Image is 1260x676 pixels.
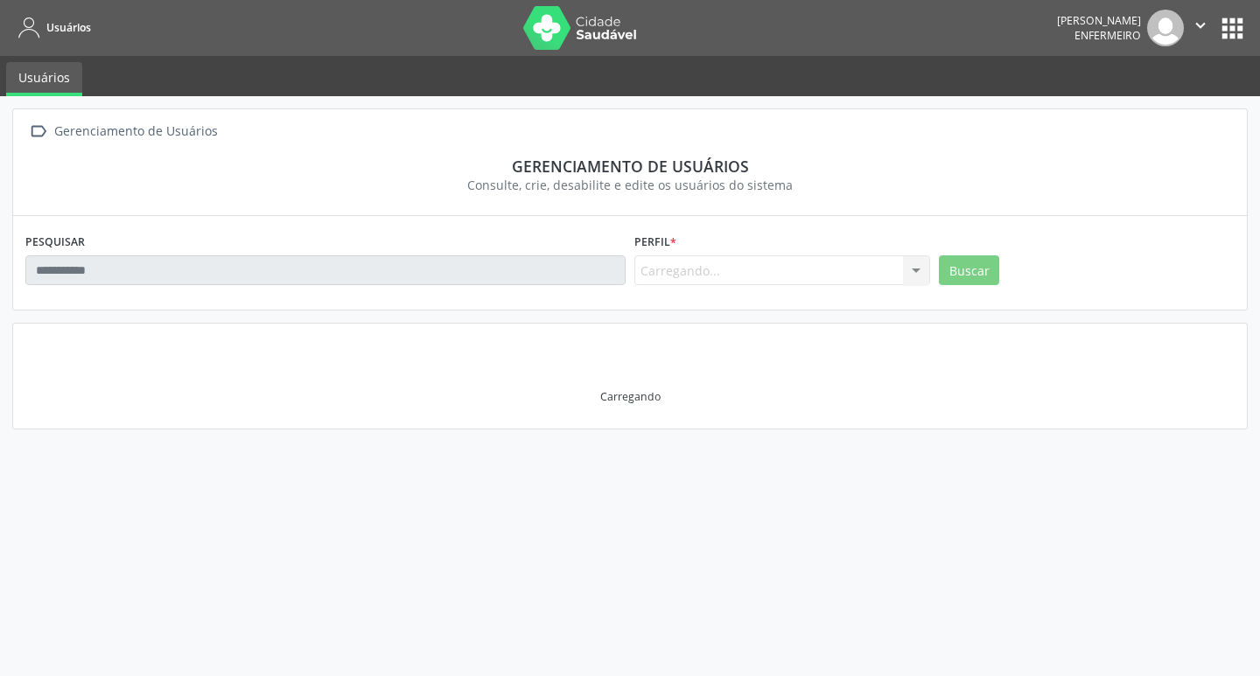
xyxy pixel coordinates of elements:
div: Carregando [600,389,661,404]
span: Usuários [46,20,91,35]
button: apps [1217,13,1248,44]
div: Consulte, crie, desabilite e edite os usuários do sistema [38,176,1222,194]
div: [PERSON_NAME] [1057,13,1141,28]
label: Perfil [634,228,676,255]
a:  Gerenciamento de Usuários [25,119,220,144]
button:  [1184,10,1217,46]
button: Buscar [939,255,999,285]
i:  [25,119,51,144]
img: img [1147,10,1184,46]
span: Enfermeiro [1074,28,1141,43]
a: Usuários [12,13,91,42]
a: Usuários [6,62,82,96]
div: Gerenciamento de usuários [38,157,1222,176]
label: PESQUISAR [25,228,85,255]
div: Gerenciamento de Usuários [51,119,220,144]
i:  [1191,16,1210,35]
